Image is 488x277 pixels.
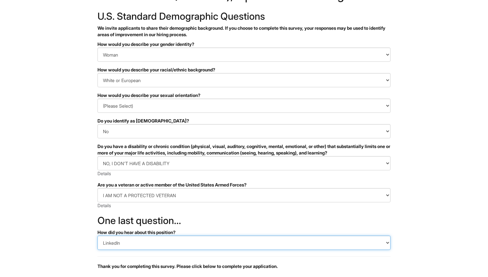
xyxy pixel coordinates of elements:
[97,203,111,208] a: Details
[97,182,391,188] div: Are you a veteran or active member of the United States Armed Forces?
[97,171,111,176] a: Details
[97,11,391,22] h2: U.S. Standard Demographic Questions
[97,188,391,202] select: Are you a veteran or active member of the United States Armed Forces?
[97,124,391,138] select: Do you identify as transgender?
[97,25,391,38] p: We invite applicants to share their demographic background. If you choose to complete this survey...
[97,67,391,73] div: How would you describe your racial/ethnic background?
[97,236,391,250] select: How did you hear about this position?
[97,263,391,270] p: Thank you for completing this survey. Please click below to complete your application.
[97,156,391,170] select: Do you have a disability or chronic condition (physical, visual, auditory, cognitive, mental, emo...
[97,73,391,87] select: How would you describe your racial/ethnic background?
[97,229,391,236] div: How did you hear about this position?
[97,41,391,48] div: How would you describe your gender identity?
[97,143,391,156] div: Do you have a disability or chronic condition (physical, visual, auditory, cognitive, mental, emo...
[97,215,391,226] h2: One last question…
[97,92,391,99] div: How would you describe your sexual orientation?
[97,48,391,62] select: How would you describe your gender identity?
[97,118,391,124] div: Do you identify as [DEMOGRAPHIC_DATA]?
[97,99,391,113] select: How would you describe your sexual orientation?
